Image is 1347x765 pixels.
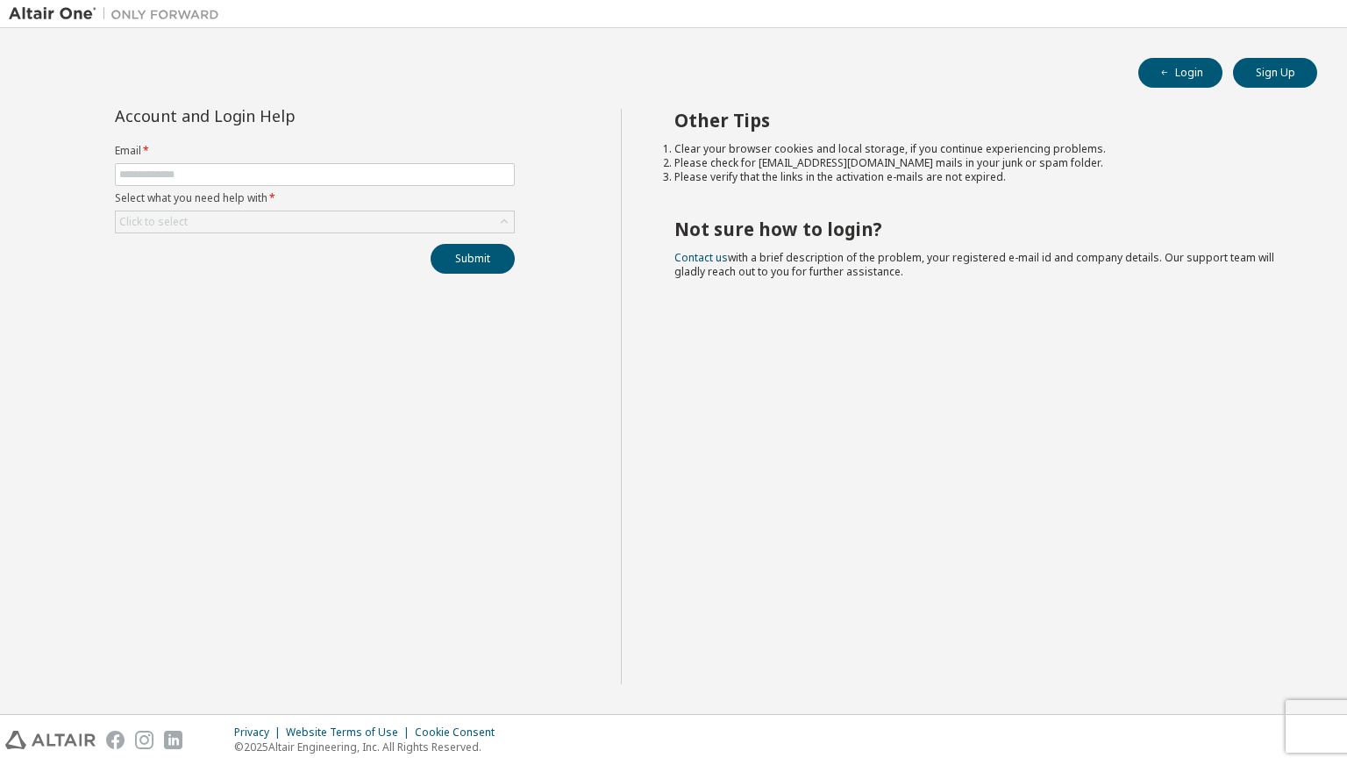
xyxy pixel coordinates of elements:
[415,726,505,740] div: Cookie Consent
[116,211,514,232] div: Click to select
[1233,58,1317,88] button: Sign Up
[674,156,1286,170] li: Please check for [EMAIL_ADDRESS][DOMAIN_NAME] mails in your junk or spam folder.
[1138,58,1222,88] button: Login
[164,731,182,749] img: linkedin.svg
[115,191,515,205] label: Select what you need help with
[119,215,188,229] div: Click to select
[9,5,228,23] img: Altair One
[286,726,415,740] div: Website Terms of Use
[431,244,515,274] button: Submit
[234,726,286,740] div: Privacy
[674,250,1274,279] span: with a brief description of the problem, your registered e-mail id and company details. Our suppo...
[115,109,435,123] div: Account and Login Help
[674,218,1286,240] h2: Not sure how to login?
[674,109,1286,132] h2: Other Tips
[135,731,153,749] img: instagram.svg
[5,731,96,749] img: altair_logo.svg
[674,142,1286,156] li: Clear your browser cookies and local storage, if you continue experiencing problems.
[674,170,1286,184] li: Please verify that the links in the activation e-mails are not expired.
[674,250,728,265] a: Contact us
[106,731,125,749] img: facebook.svg
[115,144,515,158] label: Email
[234,740,505,754] p: © 2025 Altair Engineering, Inc. All Rights Reserved.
